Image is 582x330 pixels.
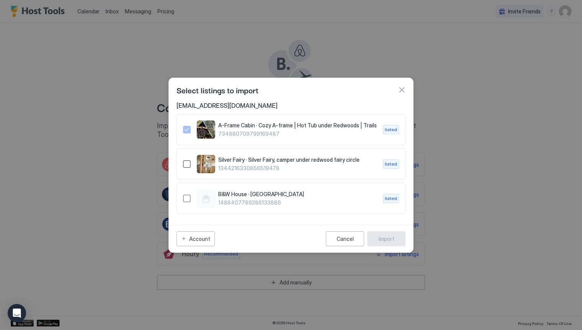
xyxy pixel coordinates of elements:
[218,130,377,137] span: 734880709799169487
[218,199,377,206] span: 1488407789286133886
[385,161,397,167] span: listed
[189,235,210,243] div: Account
[183,189,399,208] div: 1488407789286133886
[218,165,377,172] span: 1344216330856519478
[218,156,377,163] span: Silver Fairy · Silver Fairy, camper under redwood fairy circle
[218,122,377,129] span: A-Frame Cabin · Cozy A-frame | Hot Tub under Redwoods | Trails
[367,231,405,246] button: Import
[177,102,405,109] span: [EMAIL_ADDRESS][DOMAIN_NAME]
[326,231,364,246] button: Cancel
[385,195,397,202] span: listed
[218,191,377,198] span: B&W House · [GEOGRAPHIC_DATA]
[385,126,397,133] span: listed
[177,84,258,96] span: Select listings to import
[8,304,26,322] div: Open Intercom Messenger
[197,155,215,173] div: listing image
[197,120,215,139] div: listing image
[379,235,394,243] div: Import
[183,120,399,139] div: 734880709799169487
[177,231,215,246] button: Account
[183,155,399,173] div: 1344216330856519478
[337,236,354,242] div: Cancel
